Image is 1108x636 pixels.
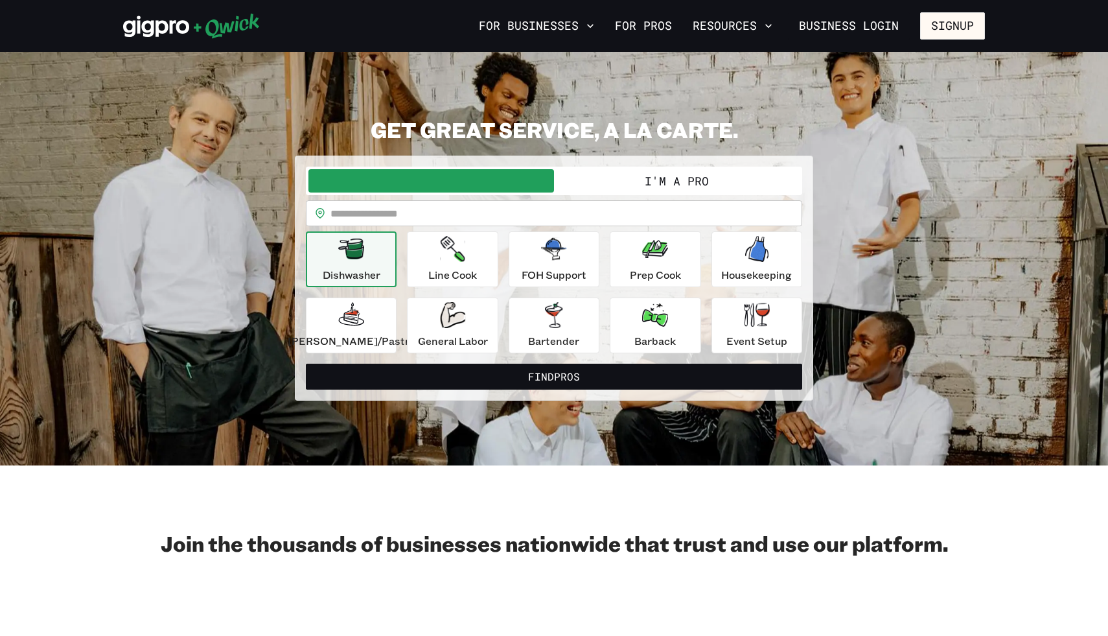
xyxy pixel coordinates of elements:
[474,15,599,37] button: For Businesses
[721,267,792,283] p: Housekeeping
[123,530,985,556] h2: Join the thousands of businesses nationwide that trust and use our platform.
[306,364,802,390] button: FindPros
[306,231,397,287] button: Dishwasher
[610,298,700,353] button: Barback
[308,169,554,193] button: I'm a Business
[522,267,586,283] p: FOH Support
[634,333,676,349] p: Barback
[554,169,800,193] button: I'm a Pro
[428,267,477,283] p: Line Cook
[418,333,488,349] p: General Labor
[407,231,498,287] button: Line Cook
[509,298,599,353] button: Bartender
[509,231,599,287] button: FOH Support
[528,333,579,349] p: Bartender
[711,231,802,287] button: Housekeeping
[711,298,802,353] button: Event Setup
[407,298,498,353] button: General Labor
[306,298,397,353] button: [PERSON_NAME]/Pastry
[687,15,778,37] button: Resources
[288,333,415,349] p: [PERSON_NAME]/Pastry
[630,267,681,283] p: Prep Cook
[610,15,677,37] a: For Pros
[726,333,787,349] p: Event Setup
[323,267,380,283] p: Dishwasher
[788,12,910,40] a: Business Login
[920,12,985,40] button: Signup
[610,231,700,287] button: Prep Cook
[295,117,813,143] h2: GET GREAT SERVICE, A LA CARTE.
